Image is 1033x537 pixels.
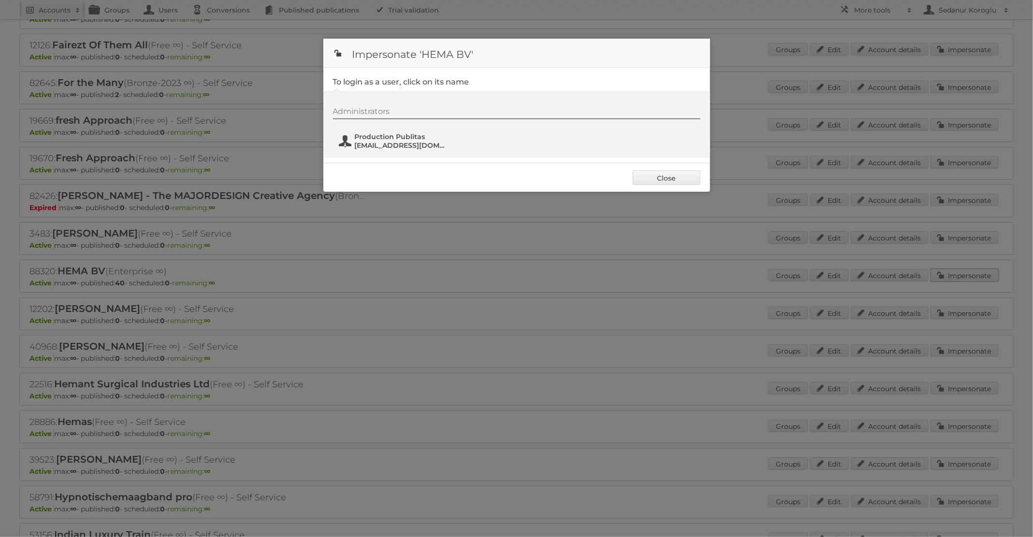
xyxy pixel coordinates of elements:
[355,132,449,141] span: Production Publitas
[338,131,451,151] button: Production Publitas [EMAIL_ADDRESS][DOMAIN_NAME]
[333,77,469,86] legend: To login as a user, click on its name
[355,141,449,150] span: [EMAIL_ADDRESS][DOMAIN_NAME]
[333,107,700,119] div: Administrators
[323,39,710,68] h1: Impersonate 'HEMA BV'
[633,170,700,185] a: Close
